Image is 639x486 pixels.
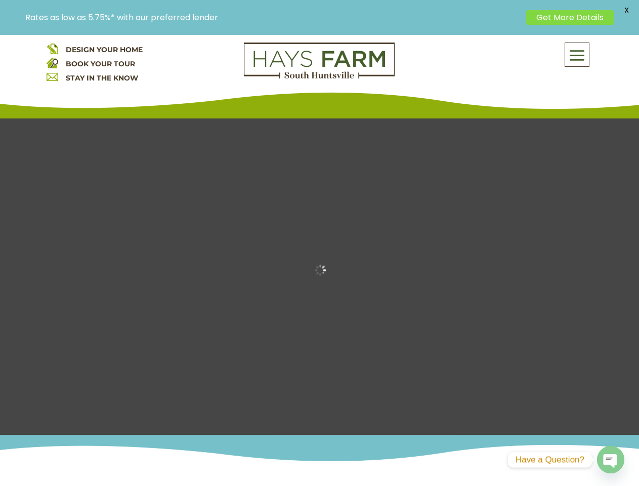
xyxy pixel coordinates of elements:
[66,45,143,54] a: DESIGN YOUR HOME
[66,59,135,68] a: BOOK YOUR TOUR
[47,57,58,68] img: book your home tour
[526,10,614,25] a: Get More Details
[25,13,521,22] p: Rates as low as 5.75%* with our preferred lender
[47,43,58,54] img: design your home
[244,43,395,79] img: Logo
[244,72,395,81] a: hays farm homes huntsville development
[619,3,634,18] span: X
[66,73,138,83] a: STAY IN THE KNOW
